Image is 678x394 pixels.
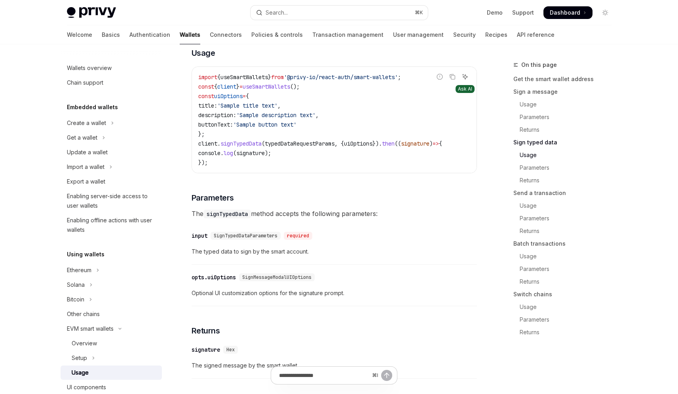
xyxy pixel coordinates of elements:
[220,74,268,81] span: useSmartWallets
[198,93,214,100] span: const
[220,150,224,157] span: .
[67,324,114,333] div: EVM smart wallets
[543,6,593,19] a: Dashboard
[67,177,105,186] div: Export a wallet
[67,295,84,304] div: Bitcoin
[284,232,312,240] div: required
[67,265,91,275] div: Ethereum
[198,150,220,157] span: console
[61,278,162,292] button: Toggle Solana section
[61,322,162,336] button: Toggle EVM smart wallets section
[243,83,290,90] span: useSmartWallets
[344,140,372,147] span: uiOptions
[67,25,92,44] a: Welcome
[198,102,217,109] span: title:
[214,83,217,90] span: {
[61,189,162,213] a: Enabling server-side access to user wallets
[67,280,85,290] div: Solana
[61,351,162,365] button: Toggle Setup section
[334,140,344,147] span: , {
[239,83,243,90] span: =
[214,233,277,239] span: SignTypedDataParameters
[236,83,239,90] span: }
[233,121,296,128] span: 'Sample button text'
[61,131,162,145] button: Toggle Get a wallet section
[242,274,311,280] span: SignMessageModalUIOptions
[61,292,162,307] button: Toggle Bitcoin section
[61,145,162,159] a: Update a wallet
[67,148,108,157] div: Update a wallet
[192,192,234,203] span: Parameters
[429,140,433,147] span: )
[180,25,200,44] a: Wallets
[192,346,220,354] div: signature
[192,273,236,281] div: opts.uiOptions
[265,150,271,157] span: );
[102,25,120,44] a: Basics
[485,25,507,44] a: Recipes
[435,72,445,82] button: Report incorrect code
[61,307,162,321] a: Other chains
[72,339,97,348] div: Overview
[513,288,618,301] a: Switch chains
[67,78,103,87] div: Chain support
[513,187,618,199] a: Send a transaction
[214,93,243,100] span: uiOptions
[67,162,104,172] div: Import a wallet
[61,336,162,350] a: Overview
[198,140,217,147] span: client
[67,118,106,128] div: Create a wallet
[217,83,236,90] span: client
[67,383,106,392] div: UI components
[192,288,477,298] span: Optional UI customization options for the signature prompt.
[198,112,236,119] span: description:
[513,263,618,275] a: Parameters
[456,85,475,93] div: Ask AI
[67,191,157,210] div: Enabling server-side access to user wallets
[67,250,104,259] h5: Using wallets
[192,232,207,240] div: input
[67,309,100,319] div: Other chains
[513,149,618,161] a: Usage
[513,275,618,288] a: Returns
[61,160,162,174] button: Toggle Import a wallet section
[217,102,277,109] span: 'Sample title text'
[72,368,89,377] div: Usage
[401,140,429,147] span: signature
[513,73,618,85] a: Get the smart wallet address
[315,112,319,119] span: ,
[460,72,470,82] button: Ask AI
[192,325,220,336] span: Returns
[61,61,162,75] a: Wallets overview
[72,353,87,363] div: Setup
[453,25,476,44] a: Security
[217,74,220,81] span: {
[226,347,235,353] span: Hex
[233,150,236,157] span: (
[513,237,618,250] a: Batch transactions
[268,74,271,81] span: }
[517,25,555,44] a: API reference
[393,25,444,44] a: User management
[192,47,215,59] span: Usage
[382,140,395,147] span: then
[61,263,162,277] button: Toggle Ethereum section
[513,313,618,326] a: Parameters
[198,74,217,81] span: import
[277,102,281,109] span: ,
[395,140,401,147] span: ((
[513,98,618,111] a: Usage
[198,159,208,166] span: });
[521,60,557,70] span: On this page
[279,367,369,384] input: Ask a question...
[61,76,162,90] a: Chain support
[251,6,428,20] button: Open search
[217,140,220,147] span: .
[67,102,118,112] h5: Embedded wallets
[236,112,315,119] span: 'Sample description text'
[284,74,398,81] span: '@privy-io/react-auth/smart-wallets'
[266,8,288,17] div: Search...
[372,140,382,147] span: }).
[67,216,157,235] div: Enabling offline actions with user wallets
[61,213,162,237] a: Enabling offline actions with user wallets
